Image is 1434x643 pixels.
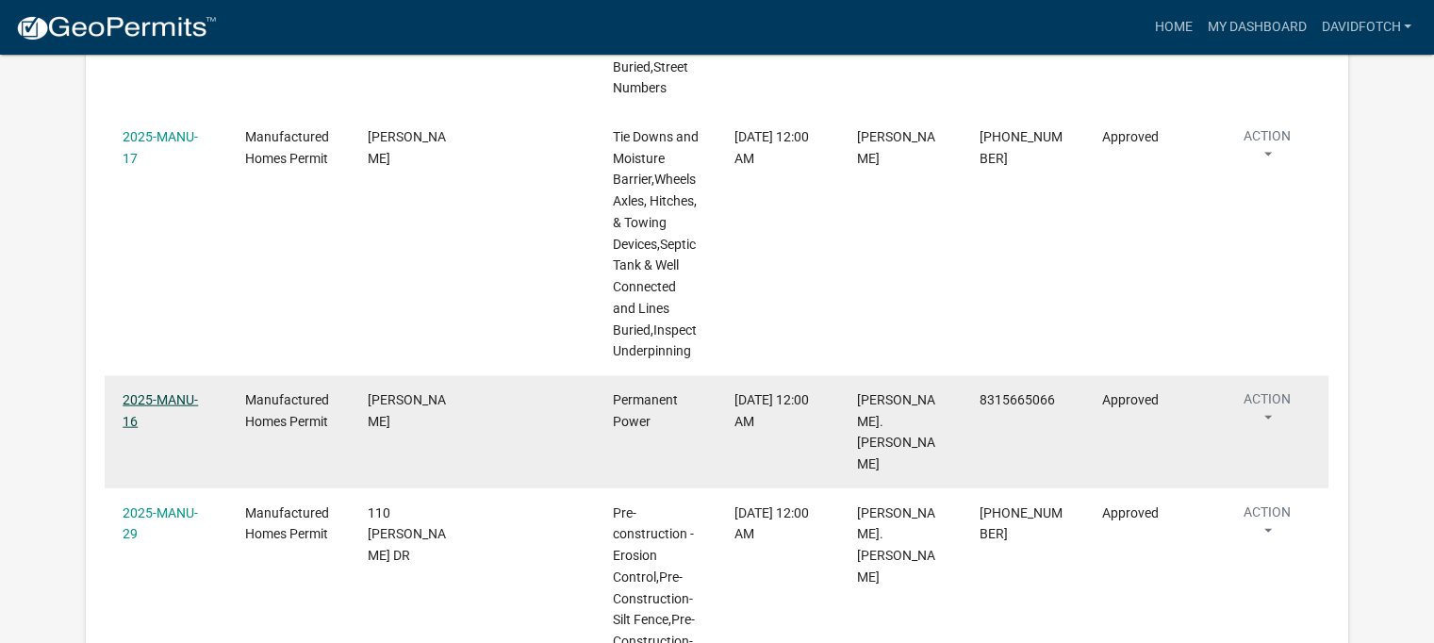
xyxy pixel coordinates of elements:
span: Manufactured Homes Permit [245,505,329,542]
button: Action [1224,389,1310,437]
span: 07/29/2025, 12:00 AM [734,392,809,429]
span: 478 733 3348 [980,505,1063,542]
span: 08/01/2025, 12:00 AM [734,505,809,542]
span: Tie Downs and Moisture Barrier,Wheels Axles, Hitches, & Towing Devices,Septic Tank & Well Connect... [612,129,698,359]
span: NAPIER RD [368,392,446,429]
span: 8315665066 [980,392,1055,407]
a: 2025-MANU-16 [123,392,198,429]
span: Approved [1102,392,1159,407]
span: 110 THOMAS DR [368,505,446,564]
span: Courtney Andrews. CORRIE [857,505,935,585]
button: Action [1224,126,1310,173]
span: Approved [1102,505,1159,520]
a: 2025-MANU-29 [123,505,198,542]
span: Manufactured Homes Permit [245,392,329,429]
a: davidfotch [1313,9,1419,45]
span: 478 233 4962 [980,129,1063,166]
a: My Dashboard [1199,9,1313,45]
span: 07/29/2025, 12:00 AM [734,129,809,166]
span: Permanent Power [612,392,677,429]
a: 2025-MANU-17 [123,129,198,166]
span: Approved [1102,129,1159,144]
span: Manufactured Homes Permit [245,129,329,166]
span: NAPIER RD [368,129,446,166]
a: Home [1146,9,1199,45]
span: TRACEY [857,129,935,166]
button: Action [1224,503,1310,550]
span: Cedrick Moreland. David fotch [857,392,935,471]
